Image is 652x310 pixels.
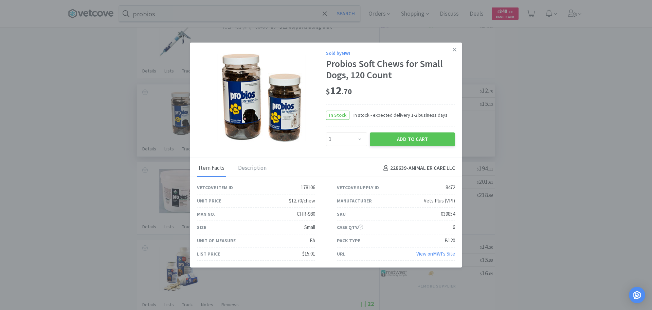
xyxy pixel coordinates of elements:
[236,160,268,177] div: Description
[302,250,315,258] div: $15.01
[326,84,352,97] span: 12
[416,250,455,257] a: View onMWI's Site
[349,111,448,119] span: In stock - expected delivery 1-2 business days
[446,183,455,192] div: 8472
[424,197,455,205] div: Vets Plus (VPI)
[197,197,221,205] div: Unit Price
[337,250,345,258] div: URL
[629,287,645,303] div: Open Intercom Messenger
[445,236,455,245] div: B120
[289,197,315,205] div: $12.70/chew
[197,250,220,258] div: List Price
[197,237,236,244] div: Unit of Measure
[326,87,330,96] span: $
[337,224,363,231] div: Case Qty.
[197,224,206,231] div: Size
[453,223,455,231] div: 6
[337,237,360,244] div: Pack Type
[197,210,215,218] div: Man No.
[197,184,233,191] div: Vetcove Item ID
[441,210,455,218] div: 039854
[337,184,379,191] div: Vetcove Supply ID
[337,197,372,205] div: Manufacturer
[197,160,226,177] div: Item Facts
[301,183,315,192] div: 178106
[217,53,306,142] img: b69915e1833b4c5ba9bba1f5e18bb4e2_8472.png
[370,132,455,146] button: Add to Cart
[304,223,315,231] div: Small
[297,210,315,218] div: CHR-980
[337,210,346,218] div: SKU
[326,49,455,57] div: Sold by MWI
[310,236,315,245] div: EA
[326,111,349,119] span: In Stock
[381,164,455,173] h4: 228639 - ANIMAL ER CARE LLC
[326,58,455,81] div: Probios Soft Chews for Small Dogs, 120 Count
[342,87,352,96] span: . 70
